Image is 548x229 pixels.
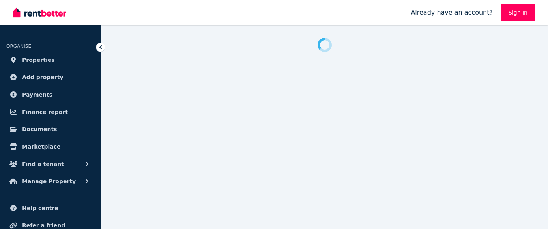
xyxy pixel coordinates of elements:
span: Properties [22,55,55,65]
span: ORGANISE [6,43,31,49]
span: Manage Property [22,177,76,186]
span: Help centre [22,203,58,213]
span: Payments [22,90,52,99]
span: Find a tenant [22,159,64,169]
a: Add property [6,69,94,85]
span: Add property [22,73,64,82]
a: Properties [6,52,94,68]
a: Payments [6,87,94,102]
span: Finance report [22,107,68,117]
a: Finance report [6,104,94,120]
span: Documents [22,125,57,134]
span: Marketplace [22,142,60,151]
span: Already have an account? [411,8,493,17]
a: Help centre [6,200,94,216]
img: RentBetter [13,7,66,19]
a: Sign In [501,4,535,21]
button: Find a tenant [6,156,94,172]
a: Documents [6,121,94,137]
button: Manage Property [6,173,94,189]
a: Marketplace [6,139,94,155]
